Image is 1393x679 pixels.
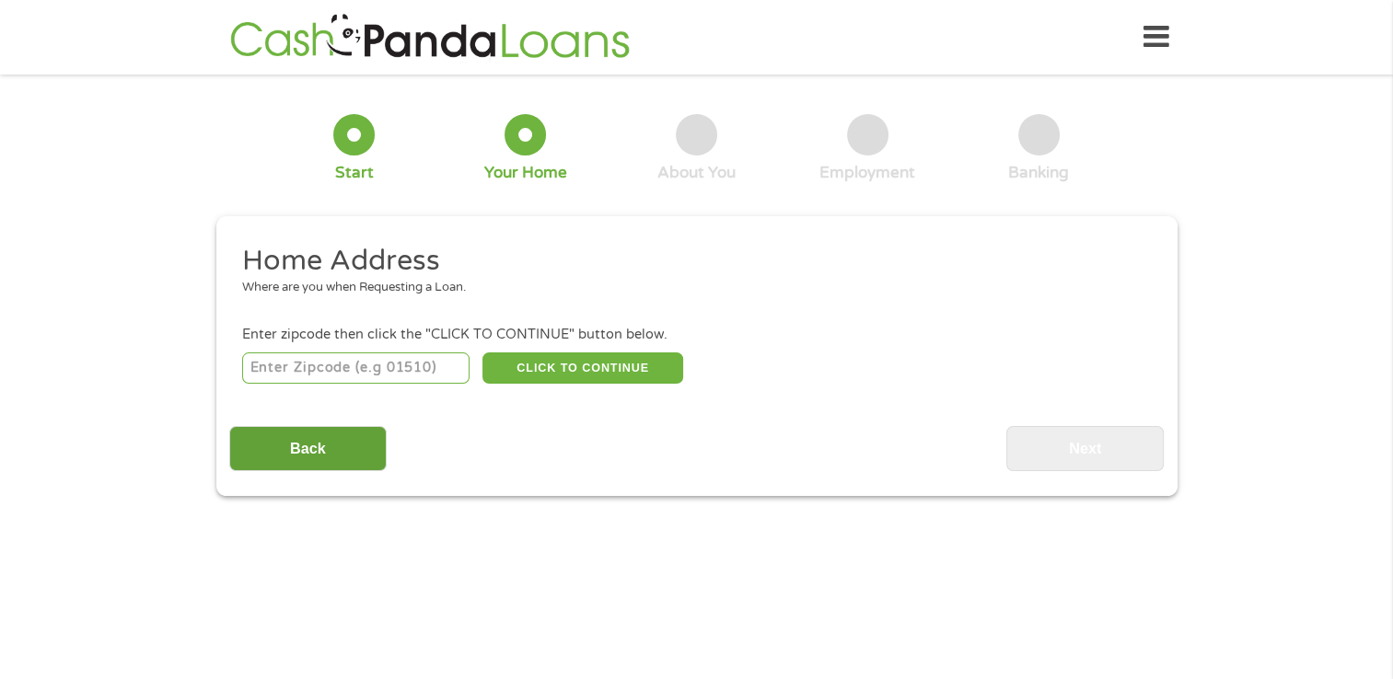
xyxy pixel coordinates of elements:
img: GetLoanNow Logo [225,11,635,63]
input: Enter Zipcode (e.g 01510) [242,352,470,384]
input: Next [1006,426,1164,471]
div: About You [657,163,736,183]
div: Where are you when Requesting a Loan. [242,279,1137,297]
button: CLICK TO CONTINUE [482,352,683,384]
div: Employment [819,163,915,183]
h2: Home Address [242,243,1137,280]
div: Banking [1008,163,1069,183]
div: Your Home [484,163,567,183]
input: Back [229,426,387,471]
div: Start [335,163,374,183]
div: Enter zipcode then click the "CLICK TO CONTINUE" button below. [242,325,1150,345]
